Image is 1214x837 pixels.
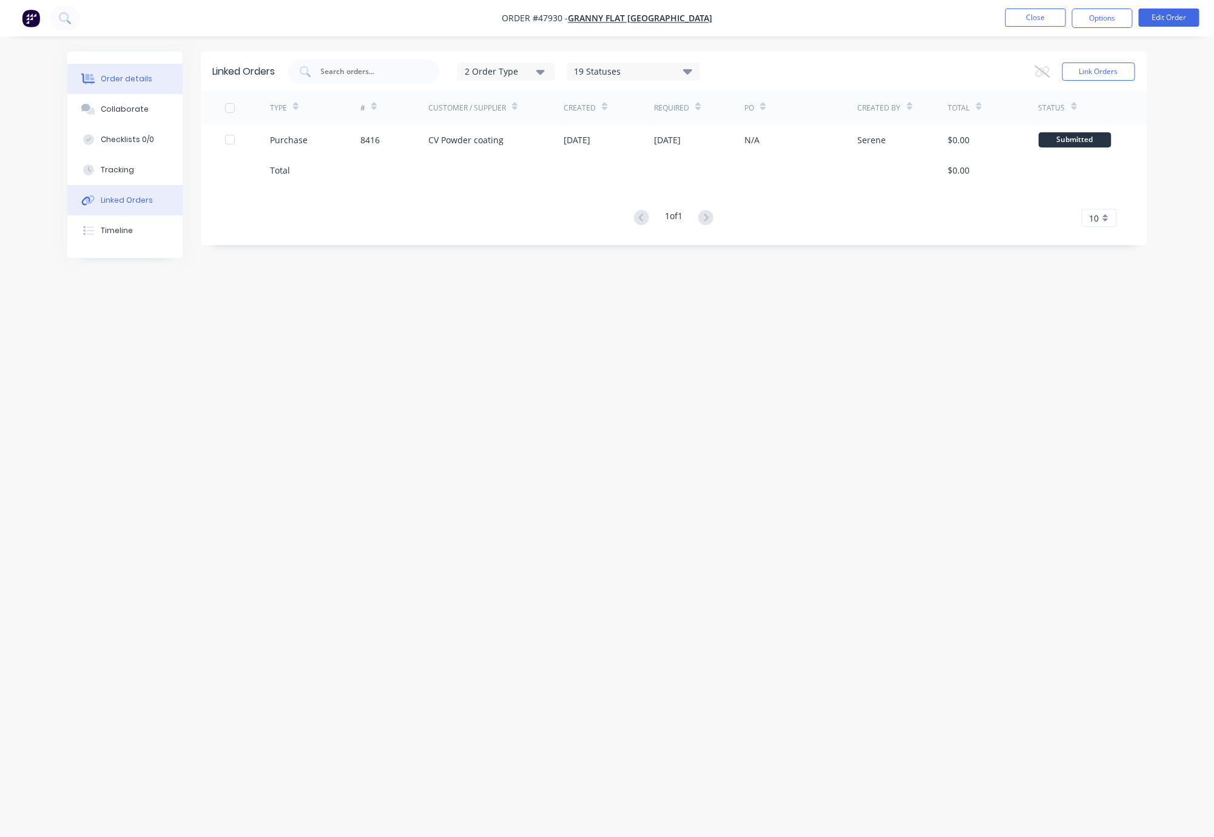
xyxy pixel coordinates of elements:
[101,73,152,84] div: Order details
[101,134,154,145] div: Checklists 0/0
[360,103,365,114] div: #
[948,164,970,177] div: $0.00
[270,164,290,177] div: Total
[101,225,133,236] div: Timeline
[744,103,754,114] div: PO
[360,134,380,146] div: 8416
[948,134,970,146] div: $0.00
[101,164,134,175] div: Tracking
[502,13,568,24] span: Order #47930 -
[1005,8,1066,27] button: Close
[1072,8,1133,28] button: Options
[270,103,287,114] div: TYPE
[1090,212,1099,225] span: 10
[1039,132,1111,147] div: Submitted
[101,195,153,206] div: Linked Orders
[67,64,183,94] button: Order details
[67,185,183,215] button: Linked Orders
[654,134,681,146] div: [DATE]
[465,65,546,78] div: 2 Order Type
[67,124,183,155] button: Checklists 0/0
[1039,103,1065,114] div: Status
[858,103,901,114] div: Created By
[428,103,506,114] div: Customer / Supplier
[665,209,683,227] div: 1 of 1
[1062,63,1135,81] button: Link Orders
[22,9,40,27] img: Factory
[568,13,712,24] a: Granny Flat [GEOGRAPHIC_DATA]
[320,66,420,78] input: Search orders...
[428,134,504,146] div: CV Powder coating
[213,64,275,79] div: Linked Orders
[654,103,689,114] div: Required
[270,134,308,146] div: Purchase
[1139,8,1199,27] button: Edit Order
[567,65,700,78] div: 19 Statuses
[101,104,149,115] div: Collaborate
[564,103,596,114] div: Created
[457,63,555,81] button: 2 Order Type
[67,155,183,185] button: Tracking
[948,103,970,114] div: Total
[67,215,183,246] button: Timeline
[744,134,760,146] div: N/A
[858,134,886,146] div: Serene
[564,134,590,146] div: [DATE]
[67,94,183,124] button: Collaborate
